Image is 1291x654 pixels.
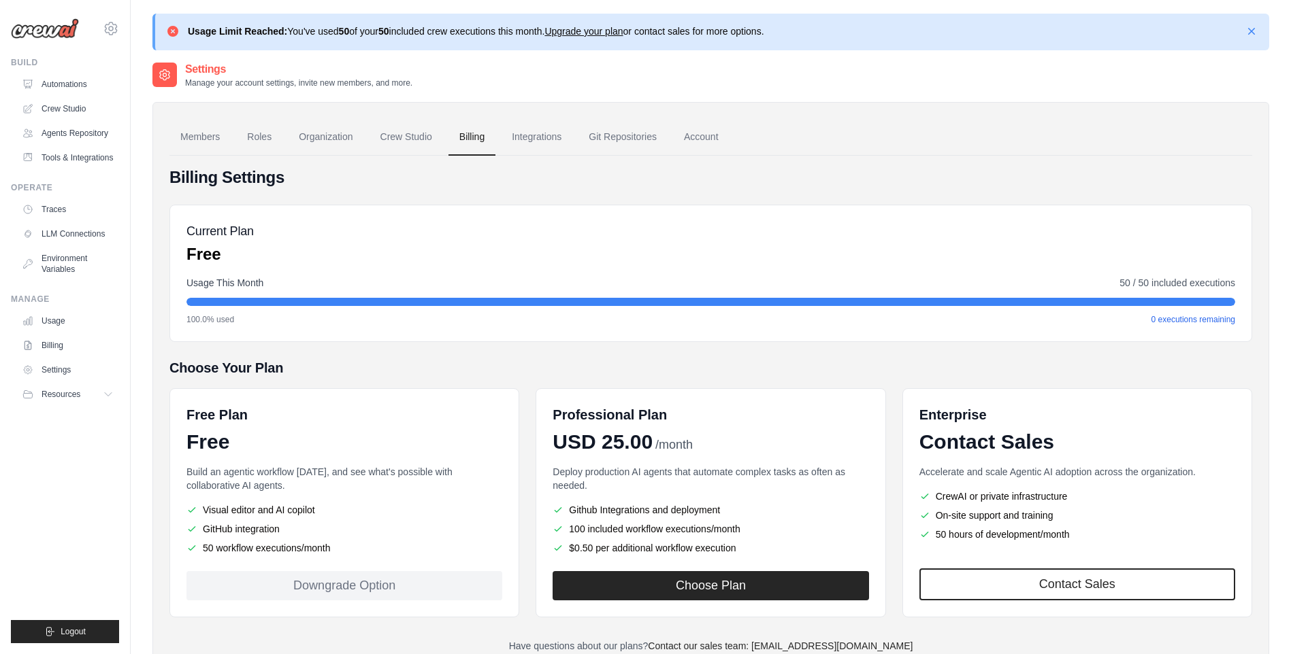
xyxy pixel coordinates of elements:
[648,640,913,651] a: Contact our sales team: [EMAIL_ADDRESS][DOMAIN_NAME]
[16,247,119,280] a: Environment Variables
[919,489,1235,503] li: CrewAI or private infrastructure
[655,436,693,454] span: /month
[186,243,254,265] p: Free
[188,24,764,38] p: You've used of your included crew executions this month. or contact sales for more options.
[16,383,119,405] button: Resources
[186,276,263,290] span: Usage This Month
[16,147,119,169] a: Tools & Integrations
[186,405,248,424] h6: Free Plan
[919,405,1235,424] h6: Enterprise
[553,503,868,517] li: Github Integrations and deployment
[919,528,1235,541] li: 50 hours of development/month
[16,334,119,356] a: Billing
[16,199,119,220] a: Traces
[186,571,502,600] div: Downgrade Option
[16,310,119,332] a: Usage
[186,541,502,555] li: 50 workflow executions/month
[186,465,502,492] p: Build an agentic workflow [DATE], and see what's possible with collaborative AI agents.
[553,522,868,536] li: 100 included workflow executions/month
[185,78,412,88] p: Manage your account settings, invite new members, and more.
[188,26,287,37] strong: Usage Limit Reached:
[378,26,389,37] strong: 50
[186,222,254,241] h5: Current Plan
[11,57,119,68] div: Build
[185,61,412,78] h2: Settings
[42,389,80,400] span: Resources
[919,568,1235,600] a: Contact Sales
[1151,314,1235,325] span: 0 executions remaining
[919,430,1235,454] div: Contact Sales
[553,541,868,555] li: $0.50 per additional workflow execution
[236,119,282,156] a: Roles
[186,503,502,517] li: Visual editor and AI copilot
[553,405,667,424] h6: Professional Plan
[553,465,868,492] p: Deploy production AI agents that automate complex tasks as often as needed.
[61,626,86,637] span: Logout
[16,223,119,245] a: LLM Connections
[919,465,1235,479] p: Accelerate and scale Agentic AI adoption across the organization.
[544,26,623,37] a: Upgrade your plan
[169,167,1252,188] h4: Billing Settings
[553,430,653,454] span: USD 25.00
[553,571,868,600] button: Choose Plan
[186,314,234,325] span: 100.0% used
[370,119,443,156] a: Crew Studio
[501,119,572,156] a: Integrations
[578,119,668,156] a: Git Repositories
[16,73,119,95] a: Automations
[673,119,730,156] a: Account
[448,119,495,156] a: Billing
[11,294,119,305] div: Manage
[11,182,119,193] div: Operate
[16,359,119,381] a: Settings
[339,26,350,37] strong: 50
[169,358,1252,377] h5: Choose Your Plan
[11,620,119,643] button: Logout
[186,430,502,454] div: Free
[288,119,363,156] a: Organization
[16,122,119,144] a: Agents Repository
[186,522,502,536] li: GitHub integration
[11,18,79,39] img: Logo
[169,639,1252,653] p: Have questions about our plans?
[1120,276,1235,290] span: 50 / 50 included executions
[169,119,231,156] a: Members
[16,98,119,120] a: Crew Studio
[919,509,1235,522] li: On-site support and training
